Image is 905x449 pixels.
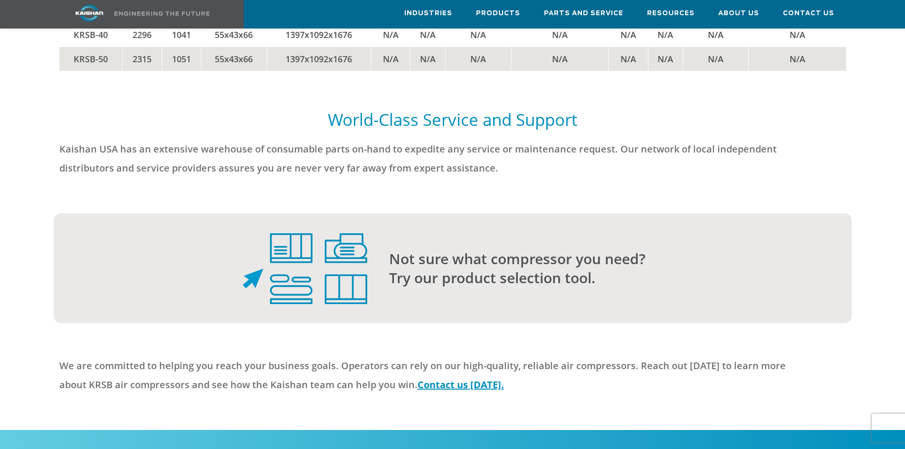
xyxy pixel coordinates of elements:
a: Industries [404,0,452,26]
td: N/A [445,22,511,47]
a: Parts and Service [544,0,623,26]
td: 2315 [122,47,162,71]
span: Industries [404,8,452,19]
img: product select tool icon [243,233,367,305]
h5: World-Class Service and Support [59,109,846,130]
a: Products [476,0,520,26]
td: N/A [609,22,648,47]
td: 1051 [162,47,201,71]
td: N/A [371,22,410,47]
span: Resources [647,8,695,19]
td: N/A [511,47,609,71]
td: N/A [609,47,648,71]
td: N/A [748,47,846,71]
td: N/A [648,47,683,71]
td: 1397x1092x1676 [267,47,371,71]
td: N/A [683,47,749,71]
span: Contact Us [783,8,834,19]
a: About Us [718,0,759,26]
td: N/A [410,47,446,71]
td: N/A [445,47,511,71]
td: 55x43x66 [201,47,267,71]
span: Parts and Service [544,8,623,19]
td: 1041 [162,22,201,47]
td: N/A [371,47,410,71]
td: KRSB-40 [59,22,123,47]
div: product select tool icon [59,233,367,305]
p: Kaishan USA has an extensive warehouse of consumable parts on-hand to expedite any service or mai... [59,140,814,178]
td: 55x43x66 [201,22,267,47]
img: Engineering the future [114,11,210,16]
a: Contact Us [783,0,834,26]
td: N/A [511,22,609,47]
td: N/A [410,22,446,47]
a: Resources [647,0,695,26]
span: Products [476,8,520,19]
td: 2296 [122,22,162,47]
td: KRSB-50 [59,47,123,71]
p: Not sure what compressor you need? Try our product selection tool. [389,249,814,287]
a: Contact us [DATE]. [418,378,504,391]
td: 1397x1092x1676 [267,22,371,47]
p: We are committed to helping you reach your business goals. Operators can rely on our high-quality... [59,356,814,394]
img: kaishan logo [54,5,125,21]
td: N/A [648,22,683,47]
td: N/A [748,22,846,47]
td: N/A [683,22,749,47]
span: About Us [718,8,759,19]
